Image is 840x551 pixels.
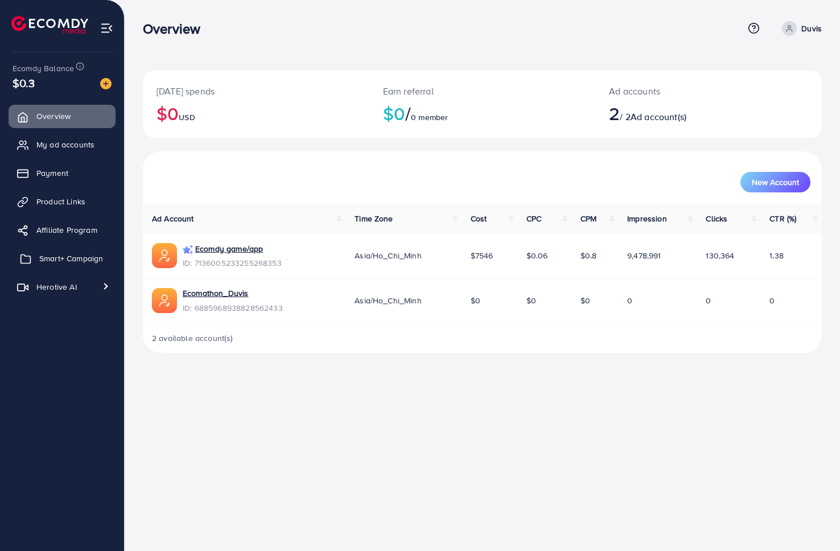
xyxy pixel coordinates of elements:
[769,213,796,224] span: CTR (%)
[36,281,77,293] span: Herotive AI
[777,21,822,36] a: Duvis
[471,250,493,261] span: $7546
[471,213,487,224] span: Cost
[801,22,822,35] p: Duvis
[36,139,94,150] span: My ad accounts
[740,172,810,192] button: New Account
[100,78,112,89] img: image
[9,105,116,128] a: Overview
[183,257,282,269] span: ID: 7136005233255268353
[9,219,116,241] a: Affiliate Program
[9,275,116,298] a: Herotive AI
[9,162,116,184] a: Payment
[100,22,113,35] img: menu
[631,110,686,123] span: Ad account(s)
[411,112,448,123] span: 0 member
[152,243,177,268] img: ic-ads-acc.e4c84228.svg
[609,84,751,98] p: Ad accounts
[526,213,541,224] span: CPC
[36,196,85,207] span: Product Links
[752,178,799,186] span: New Account
[580,250,597,261] span: $0.8
[580,295,590,306] span: $0
[36,110,71,122] span: Overview
[792,500,831,542] iframe: Chat
[706,250,734,261] span: 130,364
[13,75,35,91] span: $0.3
[355,213,393,224] span: Time Zone
[355,295,422,306] span: Asia/Ho_Chi_Minh
[706,213,727,224] span: Clicks
[143,20,209,37] h3: Overview
[152,332,233,344] span: 2 available account(s)
[13,63,74,74] span: Ecomdy Balance
[706,295,711,306] span: 0
[609,100,620,126] span: 2
[627,213,667,224] span: Impression
[355,250,422,261] span: Asia/Ho_Chi_Minh
[39,253,103,264] span: Smart+ Campaign
[526,250,548,261] span: $0.06
[627,250,661,261] span: 9,478,991
[11,16,88,34] img: logo
[152,288,177,313] img: ic-ads-acc.e4c84228.svg
[195,243,263,254] a: Ecomdy game/app
[9,133,116,156] a: My ad accounts
[580,213,596,224] span: CPM
[383,102,582,124] h2: $0
[36,224,97,236] span: Affiliate Program
[157,102,356,124] h2: $0
[183,302,283,314] span: ID: 6885968938828562433
[9,247,116,270] a: Smart+ Campaign
[405,100,411,126] span: /
[152,213,194,224] span: Ad Account
[183,287,248,299] a: Ecomathon_Duvis
[769,250,784,261] span: 1.38
[383,84,582,98] p: Earn referral
[769,295,775,306] span: 0
[183,245,193,255] img: campaign smart+
[36,167,68,179] span: Payment
[609,102,751,124] h2: / 2
[627,295,632,306] span: 0
[9,190,116,213] a: Product Links
[179,112,195,123] span: USD
[526,295,536,306] span: $0
[157,84,356,98] p: [DATE] spends
[471,295,480,306] span: $0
